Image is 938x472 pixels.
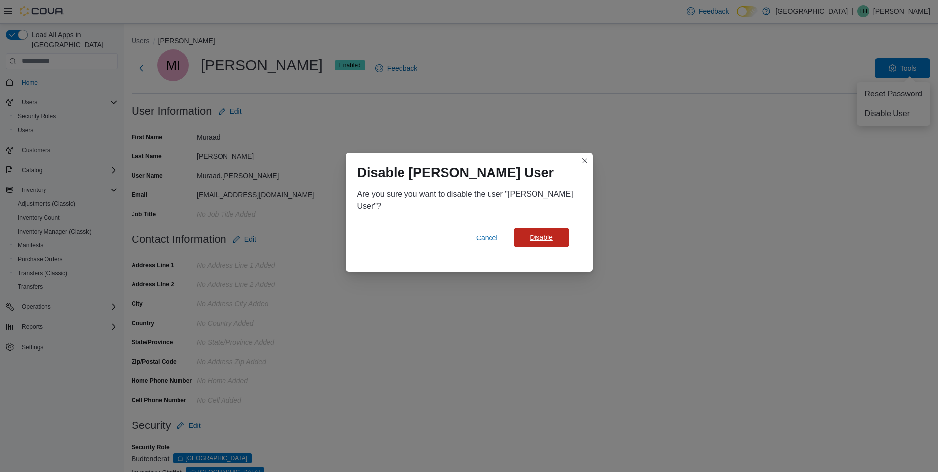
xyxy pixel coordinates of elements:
[514,228,569,247] button: Disable
[530,233,553,242] span: Disable
[357,165,554,181] h1: Disable [PERSON_NAME] User
[472,228,502,248] button: Cancel
[357,189,581,212] div: Are you sure you want to disable the user "[PERSON_NAME] User"?
[579,155,591,167] button: Closes this modal window
[476,233,498,243] span: Cancel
